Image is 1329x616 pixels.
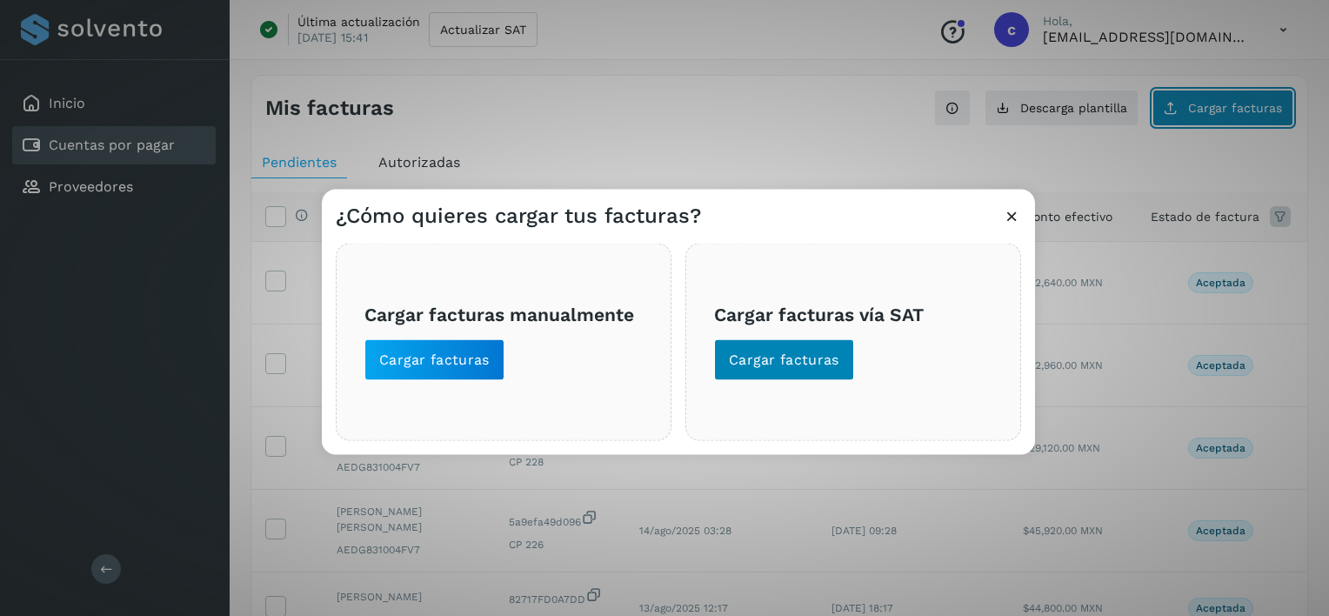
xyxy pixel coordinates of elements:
h3: Cargar facturas manualmente [364,303,643,325]
button: Cargar facturas [364,339,504,381]
span: Cargar facturas [379,351,490,370]
h3: Cargar facturas vía SAT [714,303,992,325]
span: Cargar facturas [729,351,839,370]
h3: ¿Cómo quieres cargar tus facturas? [336,204,701,229]
button: Cargar facturas [714,339,854,381]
